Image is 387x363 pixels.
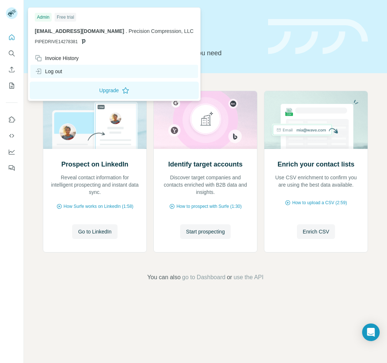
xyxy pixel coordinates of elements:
button: Go to LinkedIn [72,224,117,239]
p: Reveal contact information for intelligent prospecting and instant data sync. [51,174,139,196]
span: Precision Compression, LLC [129,28,193,34]
button: Search [6,47,18,60]
button: Enrich CSV [297,224,335,239]
h2: Prospect on LinkedIn [61,159,128,169]
button: Quick start [6,31,18,44]
span: PIPEDRIVE14278381 [35,38,78,45]
button: use the API [234,273,264,282]
span: [EMAIL_ADDRESS][DOMAIN_NAME] [35,28,124,34]
button: go to Dashboard [182,273,225,282]
button: Start prospecting [180,224,231,239]
button: My lists [6,79,18,92]
button: Use Surfe on LinkedIn [6,113,18,126]
div: Open Intercom Messenger [362,323,380,341]
span: Go to LinkedIn [78,228,111,235]
h2: Identify target accounts [168,159,242,169]
div: Invoice History [35,55,79,62]
span: or [227,273,232,282]
button: Upgrade [30,82,199,99]
p: Discover target companies and contacts enriched with B2B data and insights. [161,174,250,196]
img: Identify target accounts [153,91,257,149]
img: Prospect on LinkedIn [43,91,147,149]
div: Log out [35,68,62,75]
span: How to upload a CSV (2:59) [292,199,347,206]
img: banner [268,19,368,55]
div: Free trial [55,13,76,22]
span: Start prospecting [186,228,225,235]
img: Enrich your contact lists [264,91,368,149]
button: Feedback [6,161,18,175]
h2: Enrich your contact lists [278,159,354,169]
span: . [126,28,127,34]
p: Use CSV enrichment to confirm you are using the best data available. [272,174,360,188]
button: Dashboard [6,145,18,158]
button: Enrich CSV [6,63,18,76]
div: Admin [35,13,52,22]
button: Use Surfe API [6,129,18,142]
span: How Surfe works on LinkedIn (1:58) [64,203,134,210]
span: Enrich CSV [303,228,329,235]
span: How to prospect with Surfe (1:30) [176,203,242,210]
span: You can also [147,273,181,282]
